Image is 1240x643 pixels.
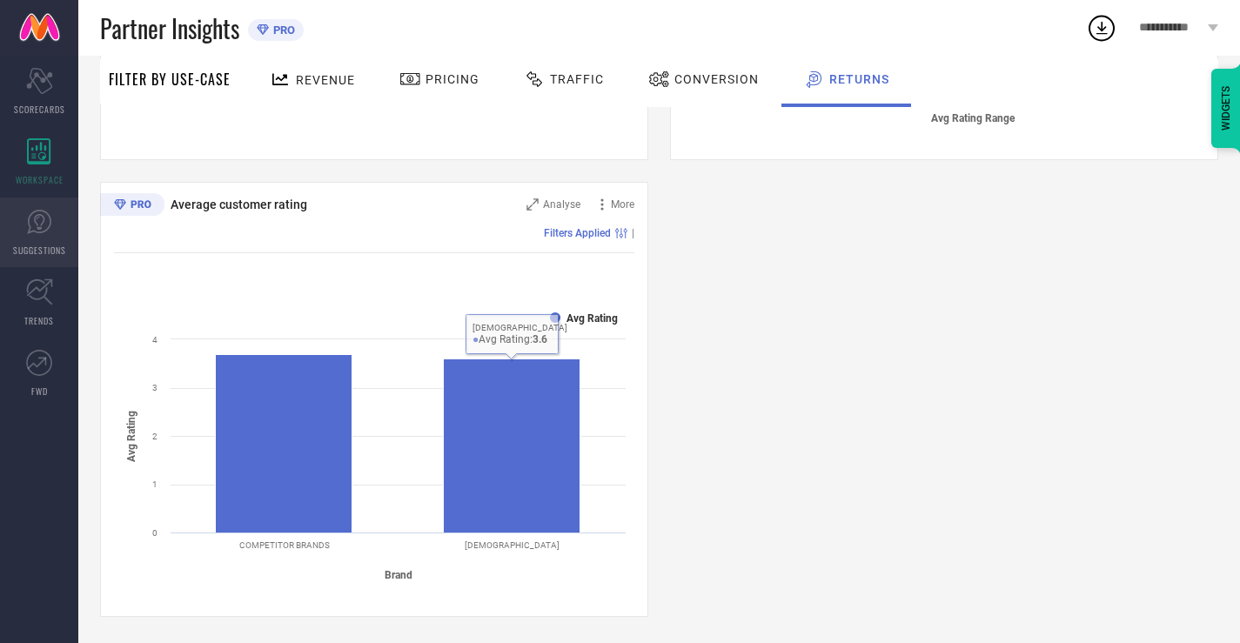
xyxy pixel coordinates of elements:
div: Open download list [1086,12,1117,44]
span: WORKSPACE [16,173,64,186]
span: PRO [269,23,295,37]
tspan: Avg Rating Range [931,112,1015,124]
svg: Zoom [526,198,539,211]
span: More [611,198,634,211]
span: Analyse [543,198,580,211]
span: Filters Applied [544,227,611,239]
text: [DEMOGRAPHIC_DATA] [465,540,560,550]
div: Premium [100,193,164,219]
span: TRENDS [24,314,54,327]
span: | [632,227,634,239]
text: Avg Rating [566,312,618,325]
span: Revenue [296,73,355,87]
text: 3 [152,383,158,392]
span: Average customer rating [171,198,307,211]
span: SCORECARDS [14,103,65,116]
span: Returns [829,72,889,86]
span: Pricing [426,72,479,86]
span: Filter By Use-Case [109,69,231,90]
span: Traffic [550,72,604,86]
tspan: Avg Rating [125,410,137,461]
span: FWD [31,385,48,398]
text: 1 [152,479,158,489]
span: Conversion [674,72,759,86]
tspan: Brand [385,569,412,581]
span: SUGGESTIONS [13,244,66,257]
span: Partner Insights [100,10,239,46]
text: 4 [152,335,158,345]
text: COMPETITOR BRANDS [239,540,330,550]
text: 0 [152,528,158,538]
text: 2 [152,432,158,441]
